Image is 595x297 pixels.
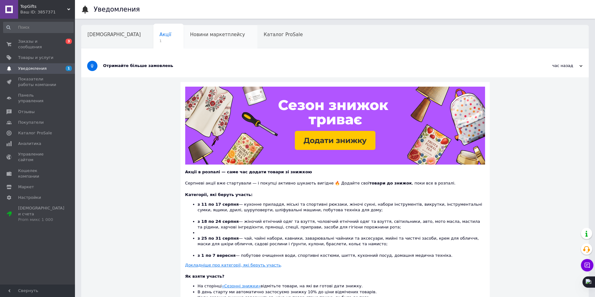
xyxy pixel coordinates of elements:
[198,289,485,295] li: В день старту ми автоматично застосуємо знижку 10% до ціни відмічених товарів.
[198,236,485,253] li: — чай, чайні набори, кавники, заварювальні чайники та аксесуари, мийні та чистячі засоби, крем дл...
[222,284,260,288] a: «Сезонні знижки»
[20,4,67,9] span: TopGifts
[18,141,41,146] span: Аналитика
[185,263,282,267] a: Докладніше про категорії, які беруть участь.
[18,151,58,163] span: Управление сайтом
[18,130,52,136] span: Каталог ProSale
[198,236,239,241] b: з 25 по 31 серпня
[198,219,485,230] li: — жіночий етнічний одяг та взуття, чоловічий етнічний одяг та взуття, світильники, авто, мото мас...
[198,253,485,258] li: — побутове очищення води, спортивні костюми, шиття, кухонний посуд, домашня медична техніка.
[94,6,140,13] h1: Уведомления
[3,22,74,33] input: Поиск
[18,66,47,71] span: Уведомления
[264,32,303,37] span: Каталог ProSale
[185,192,253,197] b: Категорії, які беруть участь:
[18,55,53,60] span: Товары и услуги
[103,63,520,69] div: Отримайте більше замовлень
[20,9,75,15] div: Ваш ID: 3857371
[18,195,41,200] span: Настройки
[198,202,485,219] li: — кухонне приладдя, міські та спортивні рюкзаки, жіночі сукні, набори інструментів, викрутки, інс...
[18,120,44,125] span: Покупатели
[18,205,64,223] span: [DEMOGRAPHIC_DATA] и счета
[18,184,34,190] span: Маркет
[198,283,485,289] li: На сторінці відмітьте товари, на які ви готові дати знижку.
[185,274,225,279] b: Як взяти участь?
[581,259,593,271] button: Чат с покупателем
[18,217,64,223] div: Prom микс 1 000
[198,253,236,258] b: з 1 по 7 вересня
[160,32,171,37] span: Акції
[160,39,171,43] span: 1
[520,63,583,69] div: час назад
[369,181,412,185] b: товари до знижок
[66,39,72,44] span: 3
[87,32,141,37] span: [DEMOGRAPHIC_DATA]
[18,109,35,115] span: Отзывы
[185,175,485,186] div: Серпневі акції вже стартували — і покупці активно шукають вигідне 🔥 Додайте свої , поки все в роз...
[190,32,245,37] span: Новини маркетплейсу
[18,39,58,50] span: Заказы и сообщения
[18,168,58,179] span: Кошелек компании
[185,263,281,267] u: Докладніше про категорії, які беруть участь
[185,170,312,174] b: Акції в розпалі — саме час додати товари зі знижкою
[198,202,239,207] b: з 11 по 17 серпня
[66,66,72,71] span: 1
[198,219,239,224] b: з 18 по 24 серпня
[18,93,58,104] span: Панель управления
[18,76,58,88] span: Показатели работы компании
